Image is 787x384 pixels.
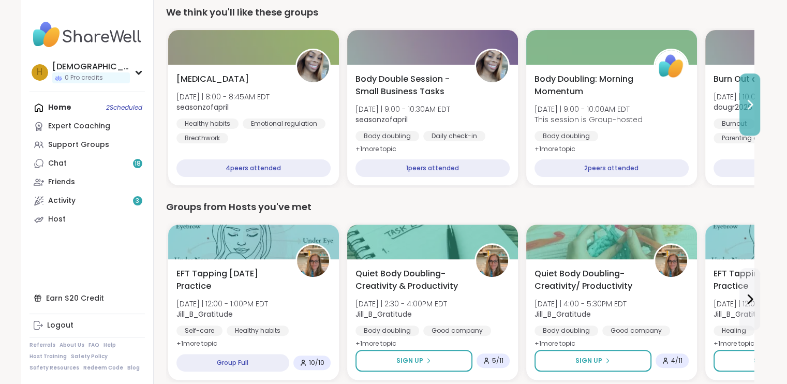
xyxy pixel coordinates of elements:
img: ShareWell Nav Logo [29,17,145,53]
div: Good company [602,326,670,336]
div: Chat [48,158,67,169]
span: Body Doubling: Morning Momentum [534,73,642,98]
span: [MEDICAL_DATA] [176,73,249,85]
a: Support Groups [29,136,145,154]
span: 3 [136,197,139,205]
div: Self-care [176,326,222,336]
span: This session is Group-hosted [534,114,643,125]
b: Jill_B_Gratitude [355,309,412,319]
button: Sign Up [534,350,651,372]
span: 4 / 11 [671,357,682,365]
div: We think you'll like these groups [166,5,754,20]
span: EFT Tapping [DATE] Practice [176,268,284,292]
a: Help [103,342,116,349]
a: Redeem Code [83,364,123,372]
div: Group Full [176,354,289,372]
div: Earn $20 Credit [29,289,145,307]
b: Jill_B_Gratitude [714,309,770,319]
div: Support Groups [48,140,109,150]
img: Jill_B_Gratitude [297,245,329,277]
b: seasonzofapril [176,102,229,112]
a: Activity3 [29,191,145,210]
span: Sign Up [753,356,780,365]
span: [DATE] | 9:00 - 10:30AM EDT [355,104,450,114]
div: Logout [47,320,73,331]
img: Jill_B_Gratitude [476,245,508,277]
a: Logout [29,316,145,335]
span: [DATE] | 2:30 - 4:00PM EDT [355,299,447,309]
div: [DEMOGRAPHIC_DATA] [52,61,130,72]
div: Emotional regulation [243,119,325,129]
div: Healthy habits [176,119,239,129]
img: Jill_B_Gratitude [655,245,687,277]
span: Sign Up [396,356,423,365]
div: Host [48,214,66,225]
div: Body doubling [534,326,598,336]
div: Groups from Hosts you've met [166,200,754,214]
b: Jill_B_Gratitude [534,309,591,319]
img: seasonzofapril [297,50,329,82]
span: h [37,66,42,79]
a: Host Training [29,353,67,360]
div: Body doubling [534,131,598,141]
a: Friends [29,173,145,191]
span: 0 Pro credits [65,73,103,82]
div: Good company [423,326,491,336]
a: Host [29,210,145,229]
div: Body doubling [355,326,419,336]
span: Quiet Body Doubling- Creativity & Productivity [355,268,463,292]
div: 1 peers attended [355,159,510,177]
div: Friends [48,177,75,187]
div: 2 peers attended [534,159,689,177]
b: Jill_B_Gratitude [176,309,233,319]
button: Sign Up [355,350,472,372]
a: Safety Policy [71,353,108,360]
a: About Us [60,342,84,349]
div: Burnout [714,119,755,129]
div: Breathwork [176,133,228,143]
div: Activity [48,196,76,206]
span: 10 / 10 [309,359,324,367]
a: Expert Coaching [29,117,145,136]
span: [DATE] | 8:00 - 8:45AM EDT [176,92,270,102]
b: seasonzofapril [355,114,408,125]
div: Healing [714,326,754,336]
b: dougr2026 [714,102,752,112]
span: [DATE] | 9:00 - 10:00AM EDT [534,104,643,114]
div: Healthy habits [227,326,289,336]
span: Body Double Session - Small Business Tasks [355,73,463,98]
div: 4 peers attended [176,159,331,177]
span: 18 [135,159,141,168]
span: [DATE] | 12:00 - 1:00PM EDT [176,299,268,309]
a: Blog [127,364,140,372]
div: Expert Coaching [48,121,110,131]
img: ShareWell [655,50,687,82]
span: Sign Up [575,356,602,365]
a: Chat18 [29,154,145,173]
span: [DATE] | 4:00 - 5:30PM EDT [534,299,627,309]
a: FAQ [88,342,99,349]
a: Safety Resources [29,364,79,372]
span: Quiet Body Doubling- Creativity/ Productivity [534,268,642,292]
img: seasonzofapril [476,50,508,82]
div: Daily check-in [423,131,485,141]
div: Body doubling [355,131,419,141]
span: 5 / 11 [492,357,503,365]
a: Referrals [29,342,55,349]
